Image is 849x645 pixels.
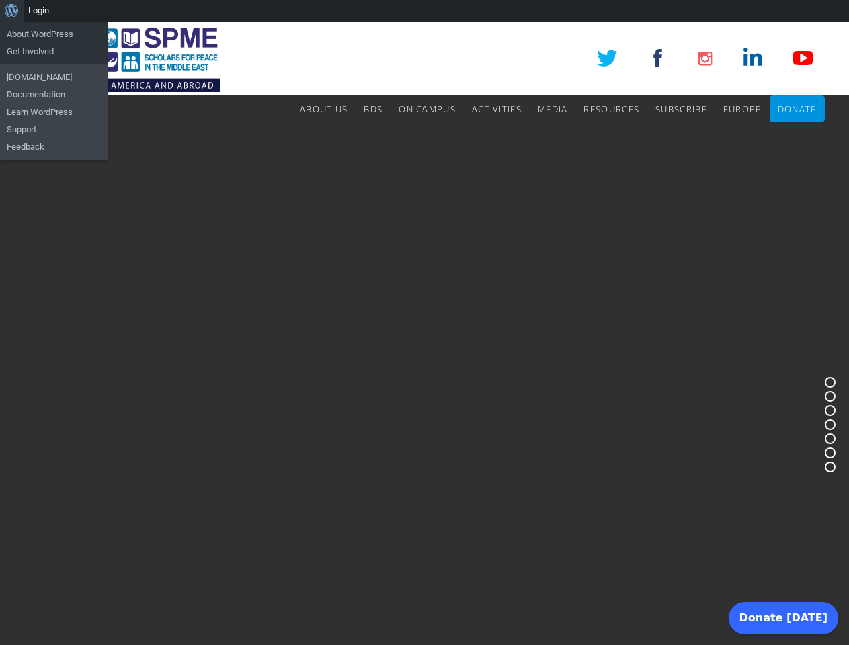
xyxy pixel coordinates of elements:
span: Media [538,103,568,115]
a: Activities [472,95,522,122]
img: SPME [25,21,220,95]
span: Resources [583,103,639,115]
a: Media [538,95,568,122]
span: Donate [778,103,817,115]
span: Activities [472,103,522,115]
a: Subscribe [655,95,707,122]
a: Europe [723,95,762,122]
span: Europe [723,103,762,115]
span: About Us [300,103,348,115]
span: BDS [364,103,382,115]
span: Subscribe [655,103,707,115]
a: BDS [364,95,382,122]
a: About Us [300,95,348,122]
a: Resources [583,95,639,122]
span: On Campus [399,103,456,115]
a: On Campus [399,95,456,122]
a: Donate [778,95,817,122]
